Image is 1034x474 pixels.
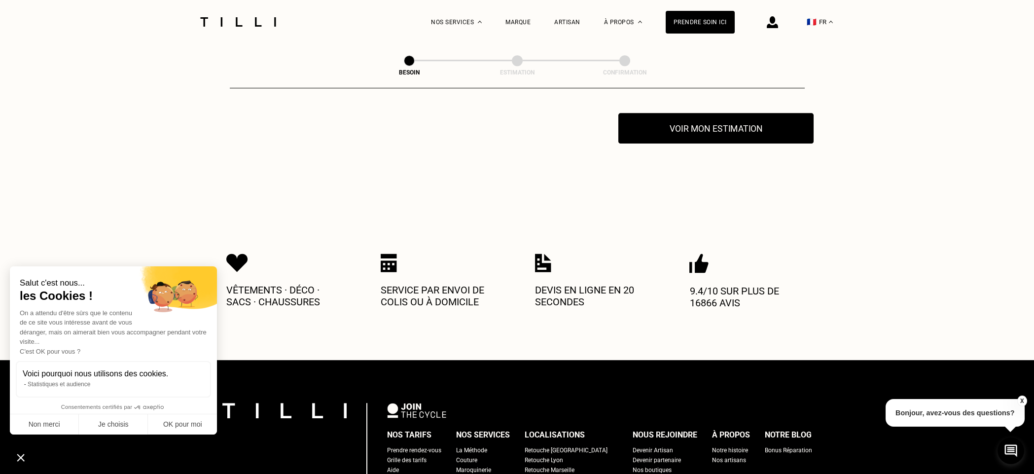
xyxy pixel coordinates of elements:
img: Icon [226,254,248,272]
div: Nos services [456,428,510,442]
button: Voir mon estimation [618,113,814,144]
a: Prendre rendez-vous [387,445,441,455]
img: logo Join The Cycle [387,403,446,418]
img: Logo du service de couturière Tilli [197,17,280,27]
span: 🇫🇷 [807,17,817,27]
img: menu déroulant [829,21,833,23]
img: logo Tilli [222,403,347,418]
a: Couture [456,455,477,465]
a: La Méthode [456,445,487,455]
img: Icon [381,254,397,272]
div: Nos tarifs [387,428,431,442]
div: Besoin [360,69,459,76]
img: icône connexion [767,16,778,28]
img: Menu déroulant à propos [638,21,642,23]
a: Retouche Lyon [525,455,563,465]
p: Bonjour, avez-vous des questions? [886,399,1025,427]
a: Artisan [554,19,580,26]
a: Retouche [GEOGRAPHIC_DATA] [525,445,607,455]
img: Icon [535,254,551,272]
p: Service par envoi de colis ou à domicile [381,284,499,308]
div: Confirmation [575,69,674,76]
p: Vêtements · Déco · Sacs · Chaussures [226,284,345,308]
a: Nos artisans [712,455,746,465]
div: Notre blog [765,428,812,442]
a: Notre histoire [712,445,748,455]
a: Marque [505,19,531,26]
div: Localisations [525,428,585,442]
a: Grille des tarifs [387,455,427,465]
img: Menu déroulant [478,21,482,23]
div: Nous rejoindre [633,428,697,442]
a: Bonus Réparation [765,445,812,455]
p: 9.4/10 sur plus de 16866 avis [689,285,808,309]
div: À propos [712,428,750,442]
a: Devenir Artisan [633,445,673,455]
a: Devenir partenaire [633,455,681,465]
div: Estimation [468,69,567,76]
a: Prendre soin ici [666,11,735,34]
p: Devis en ligne en 20 secondes [535,284,653,308]
img: Icon [689,254,709,273]
button: X [1017,396,1027,406]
